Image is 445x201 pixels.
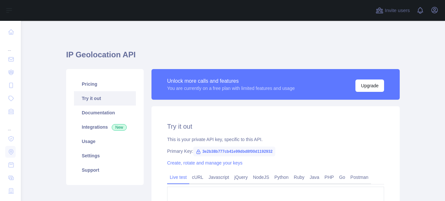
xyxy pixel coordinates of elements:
a: Javascript [206,172,232,182]
a: Ruby [291,172,307,182]
a: Try it out [74,91,136,106]
a: Create, rotate and manage your keys [167,160,242,165]
h2: Try it out [167,122,384,131]
a: Python [272,172,291,182]
div: Unlock more calls and features [167,77,295,85]
span: Invite users [385,7,410,14]
div: ... [5,119,16,132]
a: jQuery [232,172,250,182]
a: Integrations New [74,120,136,134]
a: Live test [167,172,189,182]
a: PHP [322,172,337,182]
span: New [112,124,127,131]
a: Postman [348,172,371,182]
a: Settings [74,149,136,163]
a: Support [74,163,136,177]
button: Upgrade [355,79,384,92]
a: Go [337,172,348,182]
a: NodeJS [250,172,272,182]
a: Documentation [74,106,136,120]
a: Usage [74,134,136,149]
button: Invite users [374,5,411,16]
a: Java [307,172,322,182]
div: You are currently on a free plan with limited features and usage [167,85,295,92]
span: 3e2b38b777cb41e99dbd8f00d1192932 [193,147,275,156]
div: Primary Key: [167,148,384,154]
div: ... [5,39,16,52]
div: This is your private API key, specific to this API. [167,136,384,143]
a: Pricing [74,77,136,91]
a: cURL [189,172,206,182]
h1: IP Geolocation API [66,50,400,65]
